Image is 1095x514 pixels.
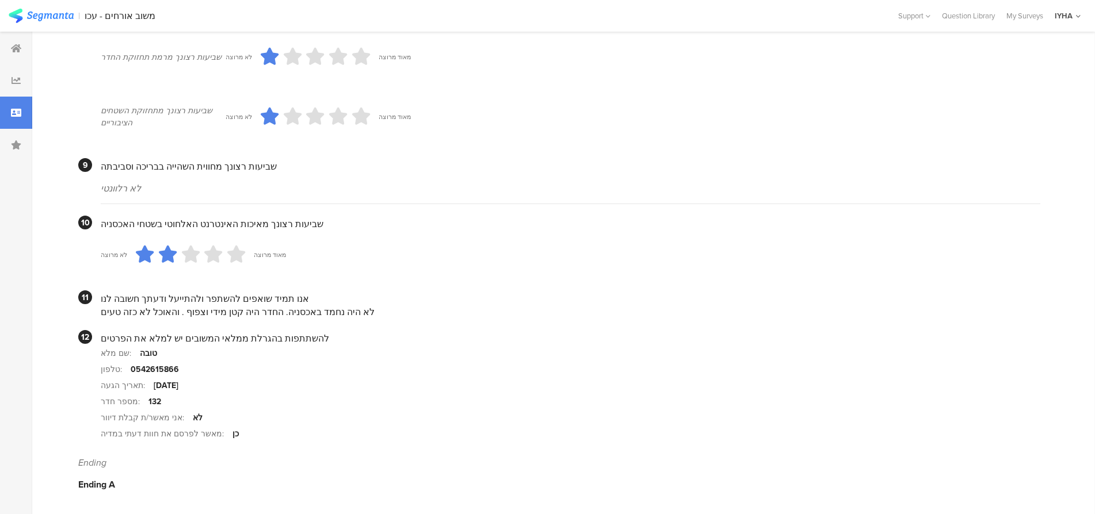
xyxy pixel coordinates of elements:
[1001,10,1049,21] a: My Surveys
[379,112,411,121] div: מאוד מרוצה
[85,10,155,21] div: משוב אורחים - עכו
[101,105,226,129] div: שביעות רצונך מתחזוקת השטחים הציבוריים
[101,412,193,424] div: אני מאשר/ת קבלת דיוור:
[148,396,161,408] div: 132
[101,305,1040,319] div: לא היה נחמד באכסניה. החדר היה קטן מידי וצפוף . והאוכל לא כזה טעים
[101,160,1040,173] div: שביעות רצונך מחווית השהייה בבריכה וסביבתה
[226,112,252,121] div: לא מרוצה
[78,158,92,172] div: 9
[78,456,1040,469] div: Ending
[101,51,226,63] div: שביעות רצונך מרמת תחזוקת החדר
[101,347,140,359] div: שם מלא:
[101,250,127,259] div: לא מרוצה
[226,52,252,62] div: לא מרוצה
[78,9,80,22] div: |
[78,290,92,304] div: 11
[101,182,1040,195] div: לא רלוונטי
[101,292,1040,305] div: אנו תמיד שואפים להשתפר ולהתייעל ודעתך חשובה לנו
[131,363,179,375] div: 0542615866
[154,379,178,392] div: [DATE]
[379,52,411,62] div: מאוד מרוצה
[101,363,131,375] div: טלפון:
[9,9,74,23] img: segmanta logo
[101,428,232,440] div: מאשר לפרסם את חוות דעתי במדיה:
[140,347,157,359] div: טובה
[898,7,930,25] div: Support
[936,10,1001,21] a: Question Library
[232,428,239,440] div: כן
[101,217,1040,231] div: שביעות רצונך מאיכות האינטרנט האלחוטי בשטחי האכסניה
[101,332,1040,345] div: להשתתפות בהגרלת ממלאי המשובים יש למלא את הפרטים
[254,250,286,259] div: מאוד מרוצה
[78,216,92,229] div: 10
[101,379,154,392] div: תאריך הגעה:
[1055,10,1073,21] div: IYHA
[78,330,92,344] div: 12
[193,412,203,424] div: לא
[101,396,148,408] div: מספר חדר:
[78,478,1040,491] div: Ending A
